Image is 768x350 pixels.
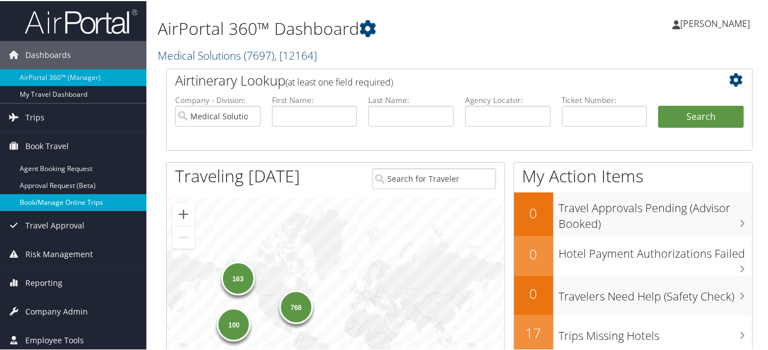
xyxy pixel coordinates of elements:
[465,93,551,105] label: Agency Locator:
[514,191,752,235] a: 0Travel Approvals Pending (Advisor Booked)
[559,282,752,303] h3: Travelers Need Help (Safety Check)
[559,321,752,343] h3: Trips Missing Hotels
[559,239,752,261] h3: Hotel Payment Authorizations Failed
[274,47,317,62] span: , [ 12164 ]
[175,93,261,105] label: Company - Division:
[25,40,71,68] span: Dashboards
[562,93,648,105] label: Ticket Number:
[514,235,752,275] a: 0Hotel Payment Authorizations Failed
[680,16,750,29] span: [PERSON_NAME]
[658,105,744,127] button: Search
[217,307,251,340] div: 100
[175,163,300,187] h1: Traveling [DATE]
[285,75,393,87] span: (at least one field required)
[175,70,695,89] h2: Airtinerary Lookup
[514,322,553,342] h2: 17
[25,131,69,159] span: Book Travel
[372,167,496,188] input: Search for Traveler
[514,283,553,302] h2: 0
[25,268,62,296] span: Reporting
[514,203,553,222] h2: 0
[172,225,195,248] button: Zoom out
[514,244,553,263] h2: 0
[25,239,93,267] span: Risk Management
[514,163,752,187] h1: My Action Items
[272,93,358,105] label: First Name:
[25,102,44,131] span: Trips
[158,47,317,62] a: Medical Solutions
[514,275,752,314] a: 0Travelers Need Help (Safety Check)
[172,202,195,225] button: Zoom in
[279,289,313,323] div: 768
[244,47,274,62] span: ( 7697 )
[559,194,752,231] h3: Travel Approvals Pending (Advisor Booked)
[221,261,254,294] div: 163
[25,210,84,239] span: Travel Approval
[368,93,454,105] label: Last Name:
[158,16,560,39] h1: AirPortal 360™ Dashboard
[25,297,88,325] span: Company Admin
[672,6,761,39] a: [PERSON_NAME]
[25,7,137,34] img: airportal-logo.png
